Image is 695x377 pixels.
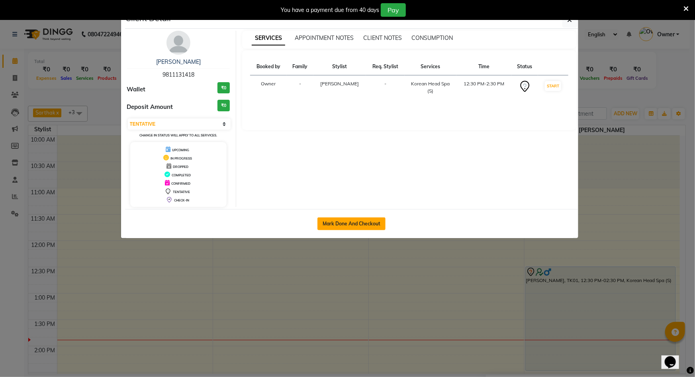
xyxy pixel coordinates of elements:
td: 12:30 PM-2:30 PM [456,75,511,100]
h3: ₹0 [217,82,230,94]
span: 9811131418 [162,71,194,78]
span: TENTATIVE [173,190,190,194]
span: Deposit Amount [127,103,173,112]
button: START [545,81,561,91]
th: Stylist [313,58,366,75]
span: CONFIRMED [171,182,190,186]
td: - [366,75,405,100]
span: CLIENT NOTES [363,34,402,41]
th: Services [405,58,457,75]
span: UPCOMING [172,148,189,152]
img: avatar [166,31,190,55]
iframe: chat widget [662,345,687,369]
span: CONSUMPTION [411,34,453,41]
th: Req. Stylist [366,58,405,75]
h3: ₹0 [217,100,230,111]
th: Time [456,58,511,75]
td: Owner [250,75,287,100]
span: APPOINTMENT NOTES [295,34,354,41]
th: Booked by [250,58,287,75]
button: Mark Done And Checkout [317,217,386,230]
span: IN PROGRESS [170,156,192,160]
span: Wallet [127,85,146,94]
span: COMPLETED [172,173,191,177]
span: SERVICES [252,31,285,45]
a: [PERSON_NAME] [156,58,201,65]
span: CHECK-IN [174,198,189,202]
button: Pay [381,3,406,17]
th: Status [511,58,538,75]
span: [PERSON_NAME] [320,81,359,87]
td: - [287,75,314,100]
div: You have a payment due from 40 days [281,6,379,14]
small: Change in status will apply to all services. [139,133,217,137]
th: Family [287,58,314,75]
span: DROPPED [173,165,188,169]
div: Korean Head Spa (S) [409,80,452,95]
